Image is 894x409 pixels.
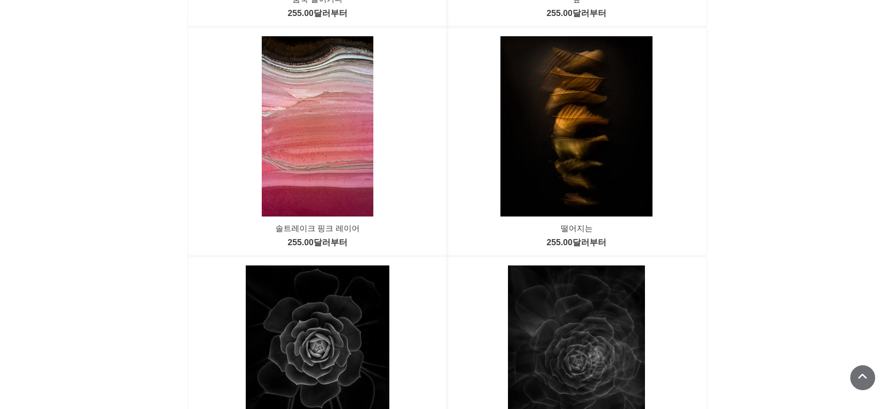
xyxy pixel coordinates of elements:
[547,238,606,247] a: 255.00달러부터
[850,365,875,390] a: 맨 위로 스크롤
[561,224,593,233] a: 떨어지는
[275,224,360,233] a: 솔트레이크 핑크 레이어
[262,36,373,216] img: 솔트레이크 핑크 레이어
[288,238,347,247] a: 255.00달러부터
[500,36,652,216] img: 떨어지는
[547,8,606,18] a: 255.00달러부터
[288,8,347,18] a: 255.00달러부터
